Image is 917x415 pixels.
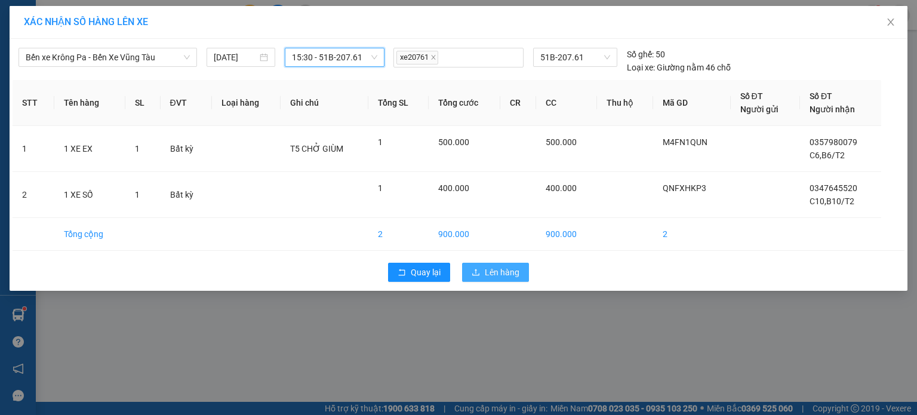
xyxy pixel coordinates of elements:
h2: QUDUB9NL [5,37,66,56]
td: 900.000 [429,218,500,251]
span: Quay lại [411,266,441,279]
th: Loại hàng [212,80,281,126]
th: Tổng cước [429,80,500,126]
span: 1 TX [107,82,143,103]
span: Bến xe Krông Pa - Bến Xe Vũng Tàu [26,48,190,66]
span: upload [472,268,480,278]
td: 2 [13,172,54,218]
th: SL [125,80,160,126]
span: C6,B6/T2 [810,150,845,160]
div: 50 [627,48,665,61]
th: Tổng SL [368,80,429,126]
span: C10,B10/T2 [810,196,854,206]
span: T5 CHỞ GIÙM [290,144,343,153]
th: ĐVT [161,80,212,126]
th: Ghi chú [281,80,368,126]
td: Bất kỳ [161,126,212,172]
span: 1 [378,183,383,193]
span: M4FN1QUN [663,137,707,147]
span: Gửi: [107,45,130,60]
td: Tổng cộng [54,218,125,251]
span: 0357980079 [810,137,857,147]
span: XÁC NHẬN SỐ HÀNG LÊN XE [24,16,148,27]
th: CR [500,80,537,126]
div: Giường nằm 46 chỗ [627,61,731,74]
span: 15:30 - 51B-207.61 [292,48,378,66]
td: 1 XE EX [54,126,125,172]
span: Người nhận [810,104,855,114]
span: Krông Pa [107,65,158,79]
span: 500.000 [546,137,577,147]
span: rollback [398,268,406,278]
span: 1 [135,190,140,199]
th: STT [13,80,54,126]
span: xe20761 [396,51,438,64]
input: 12/08/2025 [214,51,257,64]
span: Người gửi [740,104,778,114]
td: Bất kỳ [161,172,212,218]
th: Tên hàng [54,80,125,126]
button: Close [874,6,907,39]
button: rollbackQuay lại [388,263,450,282]
span: 0347645520 [810,183,857,193]
span: Số ĐT [740,91,763,101]
button: uploadLên hàng [462,263,529,282]
span: 500.000 [438,137,469,147]
span: Loại xe: [627,61,655,74]
span: 400.000 [438,183,469,193]
b: Cô Hai [30,8,80,26]
td: 900.000 [536,218,597,251]
span: 400.000 [546,183,577,193]
span: 1 [135,144,140,153]
th: Mã GD [653,80,731,126]
td: 1 [13,126,54,172]
th: Thu hộ [597,80,653,126]
th: CC [536,80,597,126]
span: close [886,17,896,27]
td: 2 [368,218,429,251]
span: close [430,54,436,60]
span: 1 [378,137,383,147]
span: 51B-207.61 [540,48,610,66]
span: Số ĐT [810,91,832,101]
td: 2 [653,218,731,251]
span: Số ghế: [627,48,654,61]
span: Lên hàng [485,266,519,279]
span: QNFXHKP3 [663,183,706,193]
td: 1 XE SỐ [54,172,125,218]
span: [DATE] 14:51 [107,32,150,41]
